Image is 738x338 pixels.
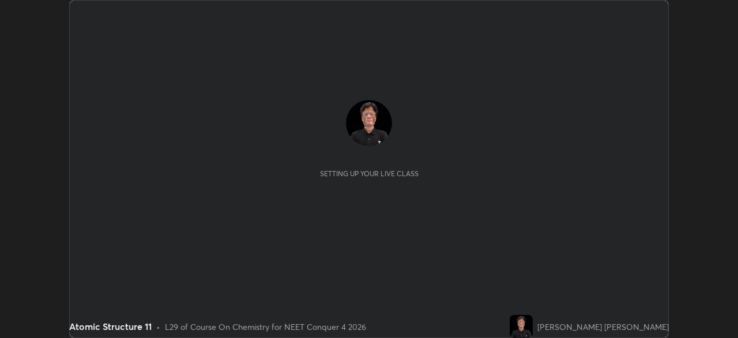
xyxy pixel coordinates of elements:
div: [PERSON_NAME] [PERSON_NAME] [537,321,669,333]
img: 40b537e17f824c218519f48a3931a8a5.jpg [346,100,392,146]
div: L29 of Course On Chemistry for NEET Conquer 4 2026 [165,321,366,333]
div: Atomic Structure 11 [69,320,152,333]
div: Setting up your live class [320,169,419,178]
img: 40b537e17f824c218519f48a3931a8a5.jpg [510,315,533,338]
div: • [156,321,160,333]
